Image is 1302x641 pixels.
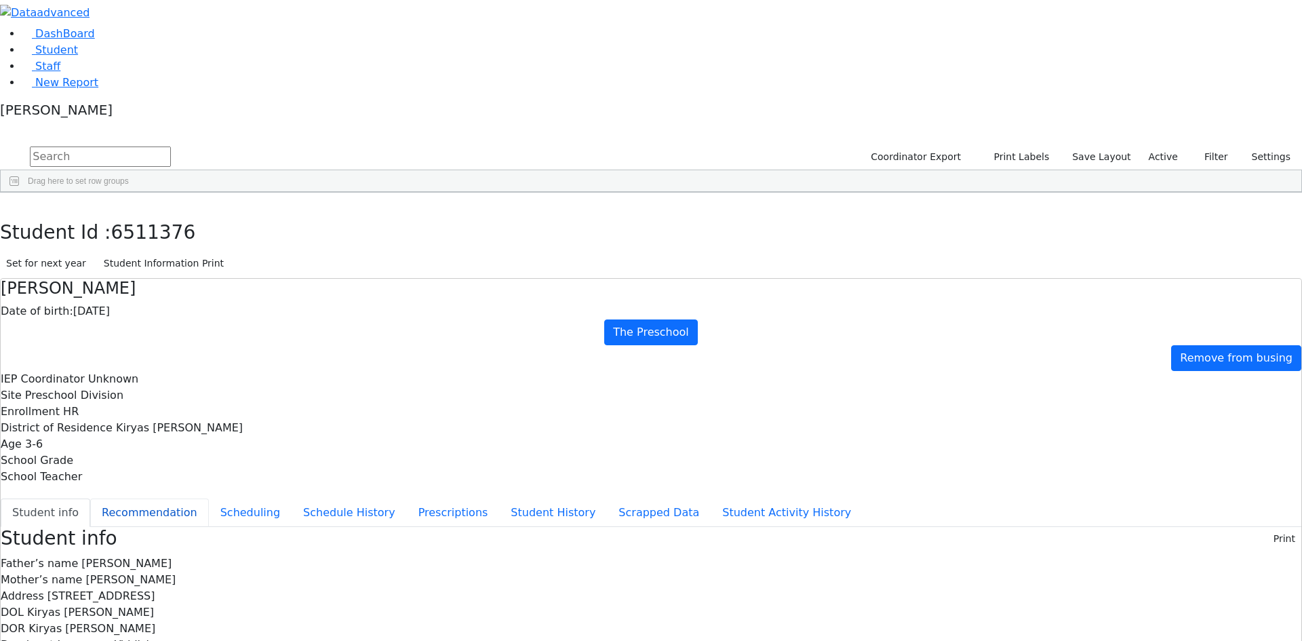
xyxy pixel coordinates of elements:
span: [PERSON_NAME] [81,557,172,570]
a: Remove from busing [1171,345,1301,371]
a: New Report [22,76,98,89]
label: School Grade [1,452,73,469]
label: Address [1,588,44,604]
h3: Student info [1,527,117,550]
button: Schedule History [292,499,407,527]
button: Print [1267,528,1301,549]
span: 6511376 [111,221,196,244]
button: Print Labels [978,147,1055,168]
label: Mother’s name [1,572,82,588]
button: Save Layout [1066,147,1137,168]
label: DOL [1,604,24,621]
button: Student info [1,499,90,527]
span: Kiryas [PERSON_NAME] [28,622,155,635]
a: Student [22,43,78,56]
button: Scrapped Data [607,499,711,527]
label: District of Residence [1,420,113,436]
label: Father’s name [1,556,78,572]
button: Recommendation [90,499,209,527]
span: Student [35,43,78,56]
span: New Report [35,76,98,89]
a: DashBoard [22,27,95,40]
label: Date of birth: [1,303,73,319]
span: Drag here to set row groups [28,176,129,186]
label: DOR [1,621,25,637]
button: Student History [499,499,607,527]
button: Student Information Print [98,253,230,274]
button: Scheduling [209,499,292,527]
label: Site [1,387,22,404]
button: Settings [1234,147,1297,168]
input: Search [30,147,171,167]
span: Kiryas [PERSON_NAME] [27,606,154,619]
label: IEP Coordinator [1,371,85,387]
label: Age [1,436,22,452]
label: School Teacher [1,469,82,485]
span: Remove from busing [1180,351,1293,364]
label: Active [1143,147,1184,168]
button: Coordinator Export [862,147,967,168]
button: Student Activity History [711,499,863,527]
h4: [PERSON_NAME] [1,279,1301,298]
span: [PERSON_NAME] [85,573,176,586]
div: [DATE] [1,303,1301,319]
span: Staff [35,60,60,73]
span: Kiryas [PERSON_NAME] [116,421,243,434]
label: Enrollment [1,404,60,420]
span: DashBoard [35,27,95,40]
a: Staff [22,60,60,73]
button: Prescriptions [407,499,500,527]
button: Filter [1187,147,1234,168]
span: [STREET_ADDRESS] [47,589,155,602]
span: Unknown [88,372,138,385]
span: 3-6 [25,438,43,450]
span: HR [63,405,79,418]
a: The Preschool [604,319,698,345]
span: Preschool Division [25,389,123,402]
